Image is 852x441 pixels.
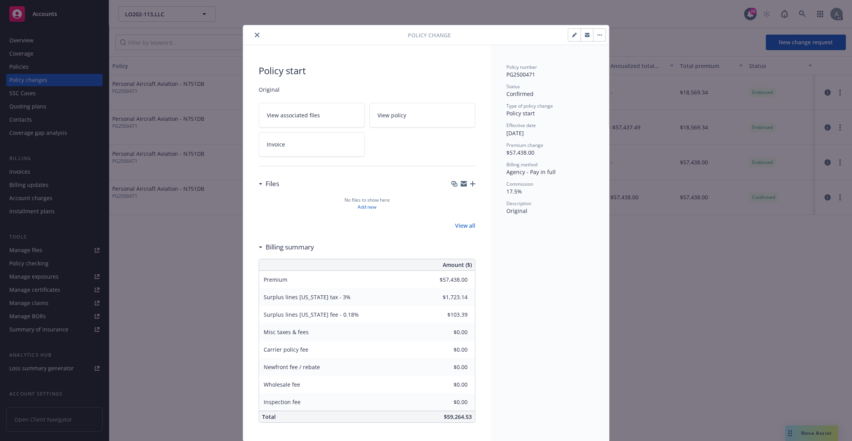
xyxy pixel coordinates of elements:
input: 0.00 [422,361,472,373]
span: Misc taxes & fees [264,328,309,336]
span: Original [259,85,475,94]
a: Invoice [259,132,365,157]
span: Agency - Pay in full [506,168,556,176]
span: Type of policy change [506,103,553,109]
span: Wholesale fee [264,381,300,388]
span: Policy start [506,110,535,117]
span: Newfront fee / rebate [264,363,320,371]
span: [DATE] [506,129,524,137]
span: Premium [264,276,287,283]
div: Billing summary [259,242,314,252]
h3: Billing summary [266,242,314,252]
span: Policy start [259,64,475,78]
span: Inspection fee [264,398,301,406]
span: Billing method [506,161,537,168]
span: $59,264.53 [444,413,472,420]
span: 17.5% [506,188,522,195]
span: Status [506,83,520,90]
input: 0.00 [422,291,472,303]
span: View associated files [267,111,320,119]
div: Files [259,179,279,189]
span: PG2500471 [506,71,535,78]
span: No files to show here [344,197,390,204]
input: 0.00 [422,396,472,408]
input: 0.00 [422,309,472,320]
span: Policy Change [408,31,451,39]
input: 0.00 [422,274,472,285]
span: Total [262,413,276,420]
input: 0.00 [422,378,472,390]
a: View policy [369,103,475,127]
span: Carrier policy fee [264,346,308,353]
span: Description [506,200,531,207]
span: Original [506,207,527,214]
span: Premium change [506,142,543,148]
span: $57,438.00 [506,149,534,156]
button: close [252,30,262,40]
span: Amount ($) [443,261,472,269]
a: View all [455,221,475,230]
a: Add new [358,204,376,211]
span: Effective date [506,122,536,129]
span: Surplus lines [US_STATE] fee - 0.18% [264,311,359,318]
span: Confirmed [506,90,534,98]
input: 0.00 [422,343,472,355]
span: Invoice [267,140,285,148]
h3: Files [266,179,279,189]
span: Commission [506,181,533,187]
a: View associated files [259,103,365,127]
input: 0.00 [422,326,472,338]
span: Surplus lines [US_STATE] tax - 3% [264,293,351,301]
span: Policy number [506,64,537,70]
span: View policy [377,111,406,119]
